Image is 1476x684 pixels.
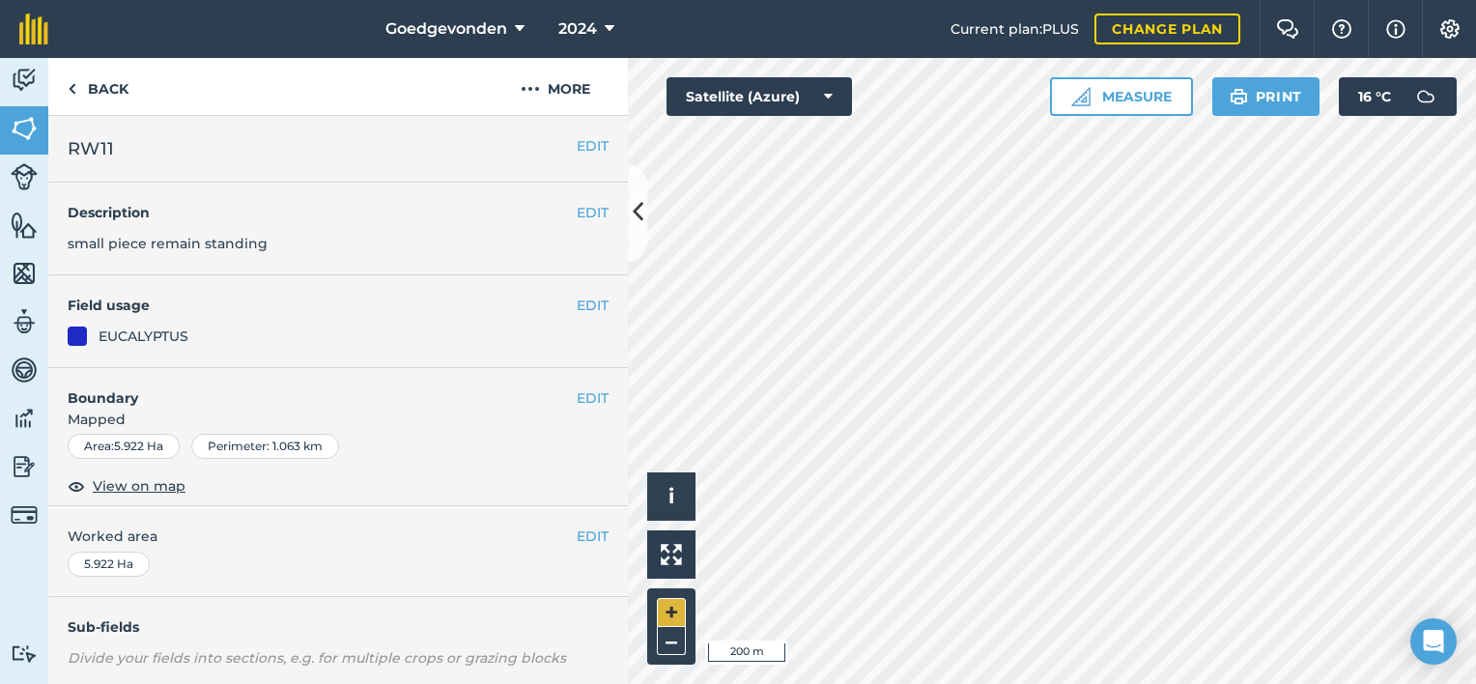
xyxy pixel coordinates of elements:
a: Change plan [1094,14,1240,44]
img: A cog icon [1438,19,1462,39]
img: A question mark icon [1330,19,1353,39]
span: 2024 [558,17,597,41]
img: svg+xml;base64,PHN2ZyB4bWxucz0iaHR0cDovL3d3dy53My5vcmcvMjAwMC9zdmciIHdpZHRoPSI1NiIgaGVpZ2h0PSI2MC... [11,211,38,240]
em: Divide your fields into sections, e.g. for multiple crops or grazing blocks [68,649,566,667]
button: Measure [1050,77,1193,116]
img: svg+xml;base64,PD94bWwgdmVyc2lvbj0iMS4wIiBlbmNvZGluZz0idXRmLTgiPz4KPCEtLSBHZW5lcmF0b3I6IEFkb2JlIE... [11,501,38,528]
img: svg+xml;base64,PD94bWwgdmVyc2lvbj0iMS4wIiBlbmNvZGluZz0idXRmLTgiPz4KPCEtLSBHZW5lcmF0b3I6IEFkb2JlIE... [11,404,38,433]
span: Goedgevonden [385,17,507,41]
button: i [647,472,695,521]
div: Open Intercom Messenger [1410,618,1457,665]
button: EDIT [577,526,609,547]
span: Mapped [48,409,628,430]
img: svg+xml;base64,PD94bWwgdmVyc2lvbj0iMS4wIiBlbmNvZGluZz0idXRmLTgiPz4KPCEtLSBHZW5lcmF0b3I6IEFkb2JlIE... [11,452,38,481]
button: Print [1212,77,1320,116]
img: Two speech bubbles overlapping with the left bubble in the forefront [1276,19,1299,39]
button: EDIT [577,387,609,409]
img: svg+xml;base64,PD94bWwgdmVyc2lvbj0iMS4wIiBlbmNvZGluZz0idXRmLTgiPz4KPCEtLSBHZW5lcmF0b3I6IEFkb2JlIE... [11,307,38,336]
h4: Boundary [48,368,577,409]
button: View on map [68,474,185,498]
img: Four arrows, one pointing top left, one top right, one bottom right and the last bottom left [661,544,682,565]
span: Worked area [68,526,609,547]
span: i [668,484,674,508]
span: RW11 [68,135,114,162]
div: 5.922 Ha [68,552,150,577]
button: EDIT [577,135,609,157]
button: 16 °C [1339,77,1457,116]
img: svg+xml;base64,PHN2ZyB4bWxucz0iaHR0cDovL3d3dy53My5vcmcvMjAwMC9zdmciIHdpZHRoPSIxOCIgaGVpZ2h0PSIyNC... [68,474,85,498]
img: fieldmargin Logo [19,14,48,44]
img: svg+xml;base64,PD94bWwgdmVyc2lvbj0iMS4wIiBlbmNvZGluZz0idXRmLTgiPz4KPCEtLSBHZW5lcmF0b3I6IEFkb2JlIE... [11,356,38,385]
h4: Field usage [68,295,577,316]
h4: Description [68,202,609,223]
button: More [483,58,628,115]
span: Current plan : PLUS [951,18,1079,40]
img: svg+xml;base64,PHN2ZyB4bWxucz0iaHR0cDovL3d3dy53My5vcmcvMjAwMC9zdmciIHdpZHRoPSIyMCIgaGVpZ2h0PSIyNC... [521,77,540,100]
span: View on map [93,475,185,497]
span: 16 ° C [1358,77,1391,116]
a: Back [48,58,148,115]
img: svg+xml;base64,PHN2ZyB4bWxucz0iaHR0cDovL3d3dy53My5vcmcvMjAwMC9zdmciIHdpZHRoPSI1NiIgaGVpZ2h0PSI2MC... [11,114,38,143]
button: EDIT [577,202,609,223]
div: Perimeter : 1.063 km [191,434,339,459]
img: svg+xml;base64,PD94bWwgdmVyc2lvbj0iMS4wIiBlbmNvZGluZz0idXRmLTgiPz4KPCEtLSBHZW5lcmF0b3I6IEFkb2JlIE... [11,644,38,663]
div: EUCALYPTUS [99,326,188,347]
button: + [657,598,686,627]
img: svg+xml;base64,PD94bWwgdmVyc2lvbj0iMS4wIiBlbmNvZGluZz0idXRmLTgiPz4KPCEtLSBHZW5lcmF0b3I6IEFkb2JlIE... [1406,77,1445,116]
img: svg+xml;base64,PHN2ZyB4bWxucz0iaHR0cDovL3d3dy53My5vcmcvMjAwMC9zdmciIHdpZHRoPSI1NiIgaGVpZ2h0PSI2MC... [11,259,38,288]
h4: Sub-fields [48,616,628,638]
img: svg+xml;base64,PD94bWwgdmVyc2lvbj0iMS4wIiBlbmNvZGluZz0idXRmLTgiPz4KPCEtLSBHZW5lcmF0b3I6IEFkb2JlIE... [11,163,38,190]
span: small piece remain standing [68,235,268,252]
button: EDIT [577,295,609,316]
img: Ruler icon [1071,87,1091,106]
button: – [657,627,686,655]
img: svg+xml;base64,PHN2ZyB4bWxucz0iaHR0cDovL3d3dy53My5vcmcvMjAwMC9zdmciIHdpZHRoPSIxNyIgaGVpZ2h0PSIxNy... [1386,17,1405,41]
img: svg+xml;base64,PHN2ZyB4bWxucz0iaHR0cDovL3d3dy53My5vcmcvMjAwMC9zdmciIHdpZHRoPSI5IiBoZWlnaHQ9IjI0Ii... [68,77,76,100]
img: svg+xml;base64,PD94bWwgdmVyc2lvbj0iMS4wIiBlbmNvZGluZz0idXRmLTgiPz4KPCEtLSBHZW5lcmF0b3I6IEFkb2JlIE... [11,66,38,95]
button: Satellite (Azure) [667,77,852,116]
img: svg+xml;base64,PHN2ZyB4bWxucz0iaHR0cDovL3d3dy53My5vcmcvMjAwMC9zdmciIHdpZHRoPSIxOSIgaGVpZ2h0PSIyNC... [1230,85,1248,108]
div: Area : 5.922 Ha [68,434,180,459]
